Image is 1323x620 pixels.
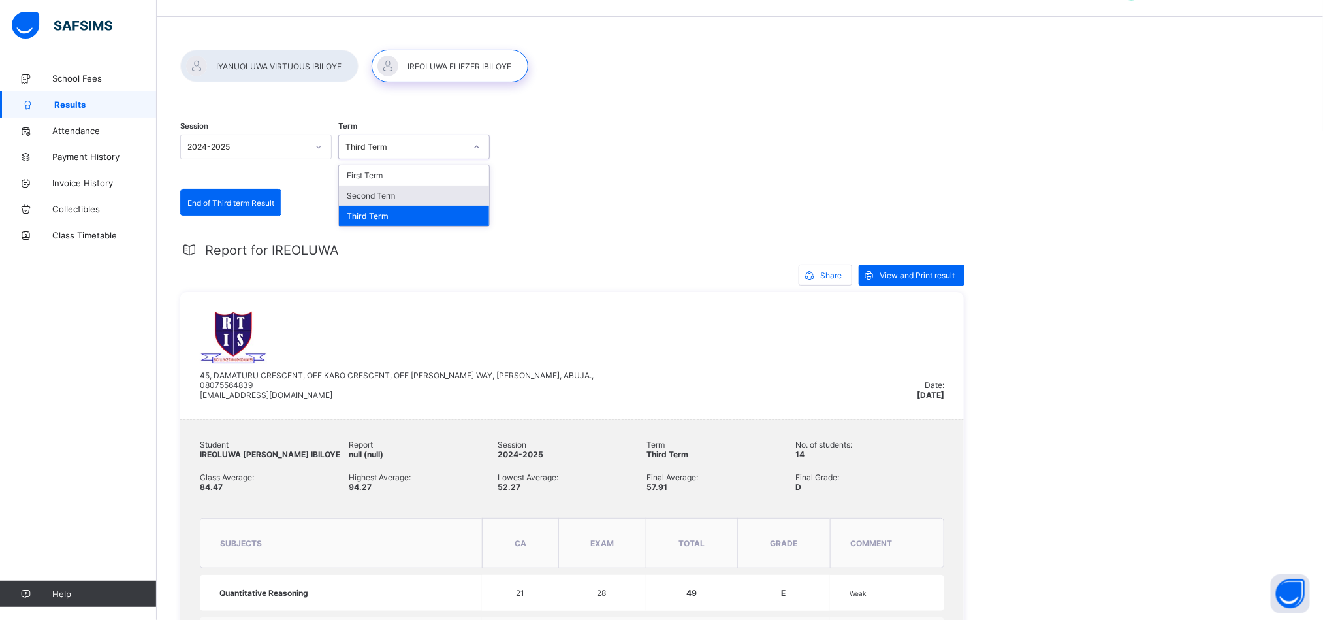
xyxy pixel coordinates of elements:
[590,538,614,548] span: EXAM
[200,482,223,492] span: 84.47
[52,125,157,136] span: Attendance
[52,230,157,240] span: Class Timetable
[338,122,357,131] span: Term
[850,589,866,597] span: Weak
[498,440,646,449] span: Session
[52,204,157,214] span: Collectibles
[880,270,955,280] span: View and Print result
[925,380,944,390] span: Date:
[54,99,157,110] span: Results
[52,589,156,599] span: Help
[917,390,944,400] span: [DATE]
[646,449,688,459] span: Third Term
[339,165,489,186] div: First Term
[205,242,339,258] span: Report for IREOLUWA
[820,270,842,280] span: Share
[52,178,157,188] span: Invoice History
[646,472,795,482] span: Final Average:
[1271,574,1310,613] button: Open asap
[220,538,262,548] span: subjects
[771,538,798,548] span: grade
[598,588,607,598] span: 28
[200,449,340,459] span: IREOLUWA [PERSON_NAME] IBILOYE
[349,449,383,459] span: null (null)
[686,588,697,598] span: 49
[646,440,795,449] span: Term
[345,142,466,152] div: Third Term
[349,440,498,449] span: Report
[52,73,157,84] span: School Fees
[850,538,892,548] span: comment
[12,12,112,39] img: safsims
[795,482,801,492] span: D
[498,482,520,492] span: 52.27
[782,588,786,598] span: E
[795,472,944,482] span: Final Grade:
[339,206,489,226] div: Third Term
[339,186,489,206] div: Second Term
[200,472,349,482] span: Class Average:
[349,482,372,492] span: 94.27
[200,312,267,364] img: rtis.png
[795,440,944,449] span: No. of students:
[516,588,524,598] span: 21
[200,440,349,449] span: Student
[795,449,805,459] span: 14
[498,472,646,482] span: Lowest Average:
[219,588,308,598] span: Quantitative Reasoning
[200,370,594,400] span: 45, DAMATURU CRESCENT, OFF KABO CRESCENT, OFF [PERSON_NAME] WAY, [PERSON_NAME], ABUJA., 080755648...
[52,152,157,162] span: Payment History
[180,122,208,131] span: Session
[646,482,667,492] span: 57.91
[498,449,543,459] span: 2024-2025
[515,538,526,548] span: CA
[187,142,308,152] div: 2024-2025
[349,472,498,482] span: Highest Average:
[678,538,705,548] span: total
[187,198,274,208] span: End of Third term Result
